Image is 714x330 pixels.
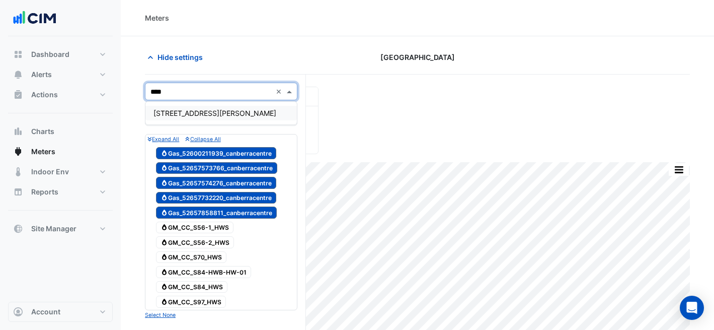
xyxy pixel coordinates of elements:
[145,101,297,125] ng-dropdown-panel: Options list
[156,251,226,263] span: GM_CC_S70_HWS
[161,149,168,157] fa-icon: Gas
[161,283,168,291] fa-icon: Gas
[8,182,113,202] button: Reports
[145,312,176,318] small: Select None
[31,49,69,59] span: Dashboard
[161,209,168,216] fa-icon: Gas
[161,268,168,276] fa-icon: Gas
[145,48,209,66] button: Hide settings
[161,224,168,231] fa-icon: Gas
[145,13,169,23] div: Meters
[13,49,23,59] app-icon: Dashboard
[156,147,276,159] span: Gas_52600211939_canberracentre
[669,163,689,176] button: More Options
[8,85,113,105] button: Actions
[145,310,176,319] button: Select None
[13,187,23,197] app-icon: Reports
[13,90,23,100] app-icon: Actions
[156,222,233,234] span: GM_S56-1_HWS
[31,167,69,177] span: Indoor Env
[161,179,168,186] fa-icon: Gas
[161,194,168,202] fa-icon: Gas
[8,142,113,162] button: Meters
[153,109,276,117] span: [STREET_ADDRESS][PERSON_NAME]
[156,266,251,278] span: GM_CC_S84-HWB-HW-01
[161,298,168,305] fa-icon: Gas
[13,70,23,80] app-icon: Alerts
[185,136,220,143] small: Collapse All
[13,126,23,137] app-icon: Charts
[12,8,57,28] img: Company Logo
[13,224,23,234] app-icon: Site Manager
[8,121,113,142] button: Charts
[156,192,276,204] span: Gas_52657732220_canberracentre
[380,52,455,62] span: [GEOGRAPHIC_DATA]
[8,219,113,239] button: Site Manager
[8,44,113,64] button: Dashboard
[31,147,55,157] span: Meters
[31,187,58,197] span: Reports
[156,207,277,219] span: Gas_52657858811_canberracentre
[276,86,284,97] span: Clear
[13,147,23,157] app-icon: Meters
[8,64,113,85] button: Alerts
[31,224,76,234] span: Site Manager
[8,302,113,322] button: Account
[156,281,227,293] span: GM_CC_S84_HWS
[185,135,220,144] button: Collapse All
[13,167,23,177] app-icon: Indoor Env
[156,162,277,174] span: Gas_52657573766_canberracentre
[31,90,58,100] span: Actions
[161,238,168,246] fa-icon: Gas
[680,296,704,320] div: Open Intercom Messenger
[161,253,168,261] fa-icon: Gas
[161,164,168,172] fa-icon: Gas
[156,236,234,248] span: GM_CC_S56-2_HWS
[31,307,60,317] span: Account
[8,162,113,182] button: Indoor Env
[156,177,276,189] span: Gas_52657574276_canberracentre
[31,126,54,137] span: Charts
[157,52,203,62] span: Hide settings
[147,136,179,143] small: Expand All
[147,135,179,144] button: Expand All
[31,70,52,80] span: Alerts
[156,296,226,308] span: GM_CC_S97_HWS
